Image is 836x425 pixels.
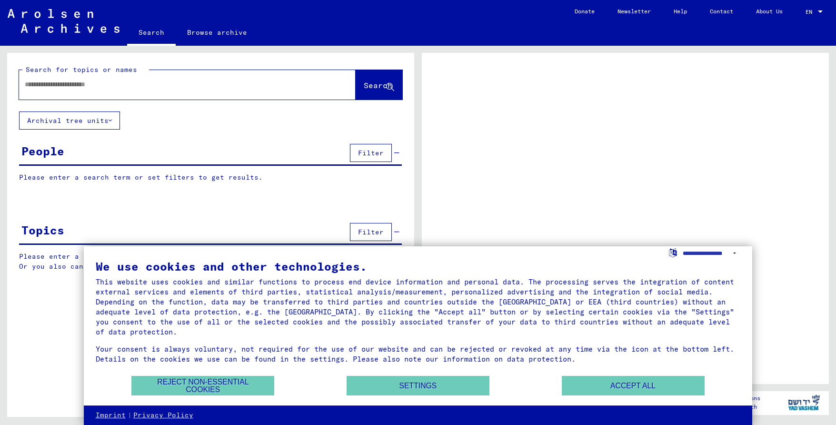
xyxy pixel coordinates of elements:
span: Filter [358,228,384,236]
button: Filter [350,144,392,162]
span: Filter [358,149,384,157]
mat-label: Search for topics or names [26,65,137,74]
img: yv_logo.png [786,391,822,415]
p: Please enter a search term or set filters to get results. Or you also can browse the manually. [19,252,402,272]
div: Topics [21,222,64,239]
button: Settings [347,376,489,395]
button: Reject non-essential cookies [131,376,274,395]
a: Privacy Policy [133,411,193,420]
div: We use cookies and other technologies. [96,261,741,272]
span: Search [364,81,392,90]
a: Imprint [96,411,126,420]
a: Browse archive [176,21,259,44]
a: Search [127,21,176,46]
button: Accept all [562,376,705,395]
button: Search [356,70,402,100]
img: Arolsen_neg.svg [8,9,119,33]
button: Filter [350,223,392,241]
div: This website uses cookies and similar functions to process end device information and personal da... [96,277,741,337]
div: People [21,142,64,160]
p: Please enter a search term or set filters to get results. [19,172,402,182]
div: Your consent is always voluntary, not required for the use of our website and can be rejected or ... [96,344,741,364]
span: EN [806,9,816,15]
button: Archival tree units [19,111,120,130]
